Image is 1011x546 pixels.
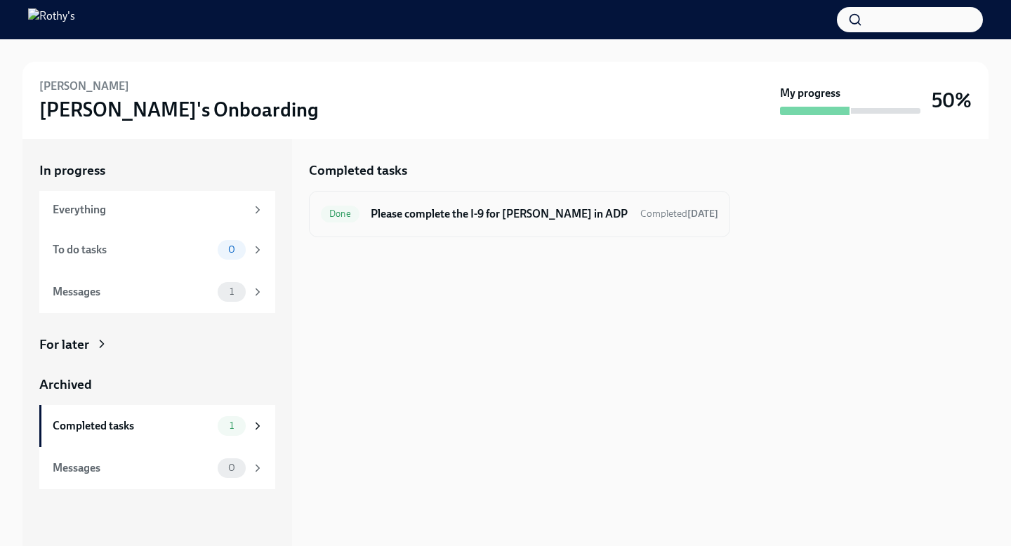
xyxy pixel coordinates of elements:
div: Everything [53,202,246,218]
div: Completed tasks [53,418,212,434]
h3: [PERSON_NAME]'s Onboarding [39,97,319,122]
span: 1 [221,286,242,297]
a: Archived [39,375,275,394]
a: Completed tasks1 [39,405,275,447]
div: To do tasks [53,242,212,258]
a: Everything [39,191,275,229]
h3: 50% [932,88,972,113]
span: Done [321,208,359,219]
a: In progress [39,161,275,180]
div: For later [39,335,89,354]
span: 1 [221,420,242,431]
strong: My progress [780,86,840,101]
a: For later [39,335,275,354]
div: Messages [53,284,212,300]
h6: [PERSON_NAME] [39,79,129,94]
span: September 9th, 2025 13:00 [640,207,718,220]
strong: [DATE] [687,208,718,220]
a: Messages0 [39,447,275,489]
a: Messages1 [39,271,275,313]
span: 0 [220,462,244,473]
a: To do tasks0 [39,229,275,271]
h6: Please complete the I-9 for [PERSON_NAME] in ADP [371,206,629,222]
div: Messages [53,460,212,476]
img: Rothy's [28,8,75,31]
span: Completed [640,208,718,220]
span: 0 [220,244,244,255]
h5: Completed tasks [309,161,407,180]
a: DonePlease complete the I-9 for [PERSON_NAME] in ADPCompleted[DATE] [321,203,718,225]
